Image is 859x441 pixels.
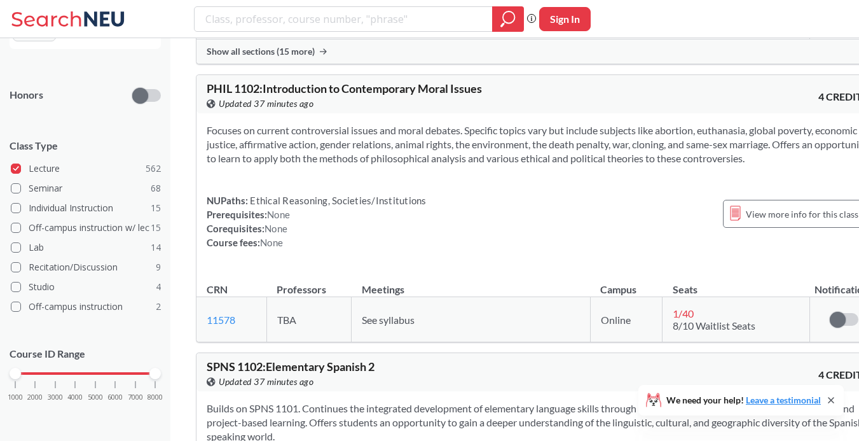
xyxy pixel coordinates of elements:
label: Individual Instruction [11,200,161,216]
label: Off-campus instruction w/ lec [11,220,161,236]
span: See syllabus [362,314,415,326]
th: Seats [663,270,810,297]
div: magnifying glass [492,6,524,32]
span: Updated 37 minutes ago [219,375,313,389]
th: Meetings [352,270,590,297]
span: Ethical Reasoning, Societies/Institutions [248,195,427,206]
span: None [265,223,287,234]
a: 11578 [207,314,235,326]
span: Updated 37 minutes ago [219,97,313,111]
span: 14 [151,241,161,255]
svg: magnifying glass [500,10,516,28]
span: We need your help! [666,396,821,405]
span: SPNS 1102 : Elementary Spanish 2 [207,360,375,374]
button: Sign In [539,7,591,31]
span: 3000 [48,394,63,401]
th: Professors [266,270,352,297]
label: Seminar [11,180,161,197]
span: 2000 [27,394,43,401]
span: 1 / 40 [673,307,694,319]
span: PHIL 1102 : Introduction to Contemporary Moral Issues [207,81,482,95]
span: 68 [151,181,161,195]
label: Recitation/Discussion [11,259,161,276]
input: Class, professor, course number, "phrase" [204,8,483,30]
div: NUPaths: Prerequisites: Corequisites: Course fees: [207,193,427,249]
span: 2 [156,300,161,314]
span: 4000 [67,394,83,401]
label: Lab [11,239,161,256]
span: None [260,237,283,248]
span: 9 [156,260,161,274]
span: None [267,209,290,220]
label: Lecture [11,160,161,177]
span: 15 [151,221,161,235]
span: 1000 [8,394,23,401]
span: 5000 [88,394,103,401]
div: CRN [207,283,228,297]
span: Class Type [10,139,161,153]
span: 7000 [128,394,143,401]
label: Off-campus instruction [11,298,161,315]
span: 8000 [148,394,163,401]
span: View more info for this class [746,206,858,222]
th: Campus [590,270,663,297]
span: 6000 [107,394,123,401]
span: 15 [151,201,161,215]
span: 4 [156,280,161,294]
td: TBA [266,297,352,342]
a: Leave a testimonial [746,395,821,405]
span: 562 [146,162,161,176]
p: Honors [10,88,43,102]
span: Show all sections (15 more) [207,46,315,57]
span: 8/10 Waitlist Seats [673,319,755,332]
p: Course ID Range [10,347,161,361]
td: Online [590,297,663,342]
label: Studio [11,279,161,295]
